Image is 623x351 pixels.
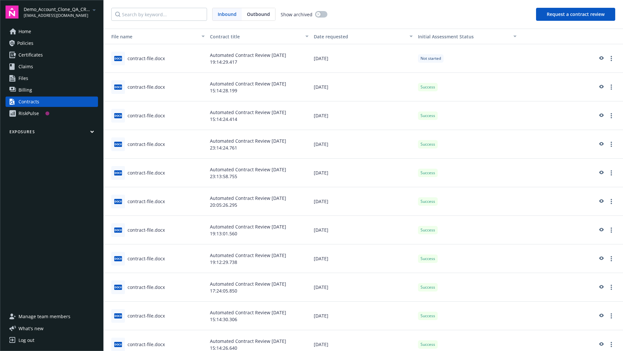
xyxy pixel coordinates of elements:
[128,227,165,233] div: contract-file.docx
[311,101,415,130] div: [DATE]
[18,73,28,84] span: Files
[207,130,311,159] div: Automated Contract Review [DATE] 23:14:24.761
[597,55,605,62] a: preview
[213,8,242,20] span: Inbound
[128,55,165,62] div: contract-file.docx
[6,26,98,37] a: Home
[311,302,415,330] div: [DATE]
[128,341,165,348] div: contract-file.docx
[607,255,615,263] a: more
[597,140,605,148] a: preview
[242,8,275,20] span: Outbound
[421,170,435,176] span: Success
[418,33,474,40] span: Initial Assessment Status
[207,101,311,130] div: Automated Contract Review [DATE] 15:14:24.414
[311,244,415,273] div: [DATE]
[128,198,165,205] div: contract-file.docx
[311,73,415,101] div: [DATE]
[597,83,605,91] a: preview
[281,11,312,18] span: Show archived
[114,170,122,175] span: docx
[207,187,311,216] div: Automated Contract Review [DATE] 20:05:26.295
[607,198,615,205] a: more
[18,50,43,60] span: Certificates
[128,84,165,90] div: contract-file.docx
[111,8,207,21] input: Search by keyword...
[311,130,415,159] div: [DATE]
[114,256,122,261] span: docx
[607,169,615,177] a: more
[536,8,615,21] button: Request a contract review
[597,169,605,177] a: preview
[114,142,122,147] span: docx
[311,216,415,244] div: [DATE]
[607,283,615,291] a: more
[421,56,441,61] span: Not started
[421,141,435,147] span: Success
[6,129,98,137] button: Exposures
[421,199,435,204] span: Success
[24,13,90,19] span: [EMAIL_ADDRESS][DOMAIN_NAME]
[421,342,435,347] span: Success
[17,38,33,48] span: Policies
[597,283,605,291] a: preview
[421,227,435,233] span: Success
[311,44,415,73] div: [DATE]
[314,33,405,40] div: Date requested
[207,73,311,101] div: Automated Contract Review [DATE] 15:14:28.199
[311,273,415,302] div: [DATE]
[6,97,98,107] a: Contracts
[114,227,122,232] span: docx
[90,6,98,14] a: arrowDropDown
[597,255,605,263] a: preview
[6,38,98,48] a: Policies
[207,302,311,330] div: Automated Contract Review [DATE] 15:14:30.306
[607,112,615,120] a: more
[607,226,615,234] a: more
[24,6,98,19] button: Demo_Account_Clone_QA_CR_Tests_Prospect[EMAIL_ADDRESS][DOMAIN_NAME]arrowDropDown
[18,85,32,95] span: Billing
[421,313,435,319] span: Success
[128,169,165,176] div: contract-file.docx
[18,311,70,322] span: Manage team members
[114,313,122,318] span: docx
[114,342,122,347] span: docx
[607,55,615,62] a: more
[421,84,435,90] span: Success
[128,284,165,291] div: contract-file.docx
[418,33,509,40] div: Toggle SortBy
[210,33,301,40] div: Contract title
[128,112,165,119] div: contract-file.docx
[18,335,34,345] div: Log out
[106,33,198,40] div: File name
[6,108,98,119] a: RiskPulse
[6,50,98,60] a: Certificates
[207,29,311,44] button: Contract title
[24,6,90,13] span: Demo_Account_Clone_QA_CR_Tests_Prospect
[18,26,31,37] span: Home
[18,108,39,119] div: RiskPulse
[128,255,165,262] div: contract-file.docx
[6,61,98,72] a: Claims
[18,325,43,332] span: What ' s new
[114,56,122,61] span: docx
[6,6,18,19] img: navigator-logo.svg
[597,312,605,320] a: preview
[607,312,615,320] a: more
[311,159,415,187] div: [DATE]
[207,216,311,244] div: Automated Contract Review [DATE] 19:13:01.560
[114,199,122,204] span: docx
[247,11,270,18] span: Outbound
[607,83,615,91] a: more
[207,159,311,187] div: Automated Contract Review [DATE] 23:13:58.755
[597,341,605,348] a: preview
[207,273,311,302] div: Automated Contract Review [DATE] 17:24:05.850
[597,226,605,234] a: preview
[128,141,165,148] div: contract-file.docx
[607,341,615,348] a: more
[6,73,98,84] a: Files
[311,187,415,216] div: [DATE]
[18,97,39,107] div: Contracts
[607,140,615,148] a: more
[114,285,122,290] span: docx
